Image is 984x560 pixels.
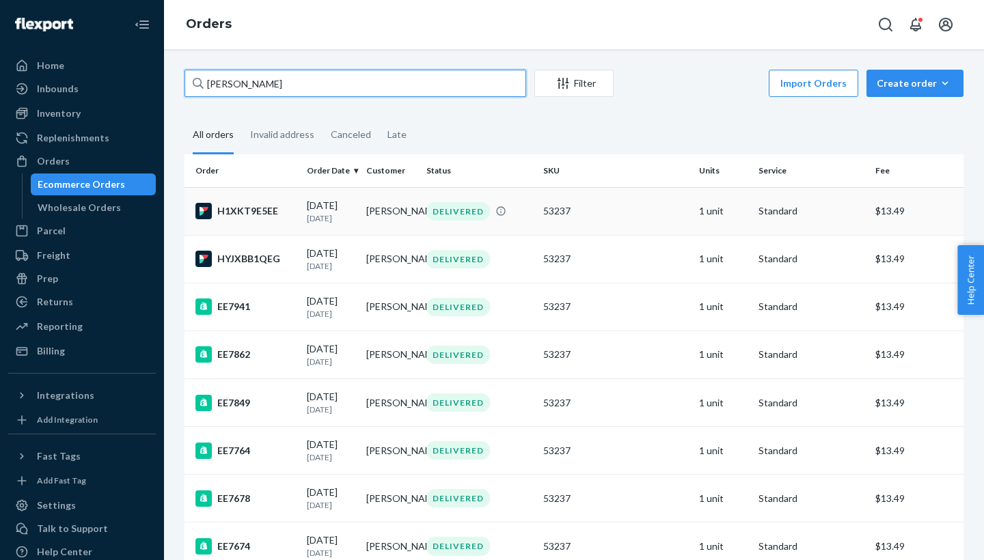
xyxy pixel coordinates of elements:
[870,235,963,283] td: $13.49
[37,344,65,358] div: Billing
[8,220,156,242] a: Parcel
[8,55,156,76] a: Home
[307,260,355,272] p: [DATE]
[37,389,94,402] div: Integrations
[307,308,355,320] p: [DATE]
[175,5,243,44] ol: breadcrumbs
[37,545,92,559] div: Help Center
[37,249,70,262] div: Freight
[8,340,156,362] a: Billing
[426,393,490,412] div: DELIVERED
[195,251,296,267] div: HYJXBB1QEG
[38,201,121,214] div: Wholesale Orders
[421,154,538,187] th: Status
[870,379,963,427] td: $13.49
[758,492,864,505] p: Standard
[31,173,156,195] a: Ecommerce Orders
[307,547,355,559] p: [DATE]
[753,154,870,187] th: Service
[37,272,58,285] div: Prep
[758,204,864,218] p: Standard
[870,331,963,378] td: $13.49
[37,499,76,512] div: Settings
[694,154,753,187] th: Units
[758,444,864,458] p: Standard
[361,187,420,235] td: [PERSON_NAME]
[37,107,81,120] div: Inventory
[307,247,355,272] div: [DATE]
[184,70,526,97] input: Search orders
[195,203,296,219] div: H1XKT9E5EE
[184,154,301,187] th: Order
[694,283,753,331] td: 1 unit
[8,268,156,290] a: Prep
[307,199,355,224] div: [DATE]
[307,342,355,367] div: [DATE]
[543,348,688,361] div: 53237
[195,395,296,411] div: EE7849
[872,11,899,38] button: Open Search Box
[426,537,490,555] div: DELIVERED
[870,187,963,235] td: $13.49
[758,540,864,553] p: Standard
[37,414,98,425] div: Add Integration
[426,489,490,507] div: DELIVERED
[301,154,361,187] th: Order Date
[902,11,929,38] button: Open notifications
[361,235,420,283] td: [PERSON_NAME]
[758,252,864,266] p: Standard
[8,244,156,266] a: Freight
[307,294,355,320] div: [DATE]
[426,298,490,316] div: DELIVERED
[128,11,156,38] button: Close Navigation
[870,427,963,475] td: $13.49
[307,404,355,415] p: [DATE]
[8,473,156,489] a: Add Fast Tag
[250,117,314,152] div: Invalid address
[361,475,420,522] td: [PERSON_NAME]
[15,18,73,31] img: Flexport logo
[543,204,688,218] div: 53237
[426,441,490,460] div: DELIVERED
[870,154,963,187] th: Fee
[37,295,73,309] div: Returns
[186,16,232,31] a: Orders
[877,76,953,90] div: Create order
[932,11,959,38] button: Open account menu
[535,76,613,90] div: Filter
[694,379,753,427] td: 1 unit
[195,538,296,555] div: EE7674
[769,70,858,97] button: Import Orders
[8,445,156,467] button: Fast Tags
[387,117,407,152] div: Late
[8,150,156,172] a: Orders
[307,486,355,511] div: [DATE]
[37,224,66,238] div: Parcel
[307,499,355,511] p: [DATE]
[8,102,156,124] a: Inventory
[195,298,296,315] div: EE7941
[8,412,156,428] a: Add Integration
[866,70,963,97] button: Create order
[8,78,156,100] a: Inbounds
[361,331,420,378] td: [PERSON_NAME]
[870,283,963,331] td: $13.49
[8,291,156,313] a: Returns
[758,348,864,361] p: Standard
[543,396,688,410] div: 53237
[307,451,355,463] p: [DATE]
[361,283,420,331] td: [PERSON_NAME]
[307,533,355,559] div: [DATE]
[694,331,753,378] td: 1 unit
[957,245,984,315] button: Help Center
[694,187,753,235] td: 1 unit
[37,449,81,463] div: Fast Tags
[543,444,688,458] div: 53237
[307,390,355,415] div: [DATE]
[307,212,355,224] p: [DATE]
[195,346,296,363] div: EE7862
[307,356,355,367] p: [DATE]
[426,346,490,364] div: DELIVERED
[31,197,156,219] a: Wholesale Orders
